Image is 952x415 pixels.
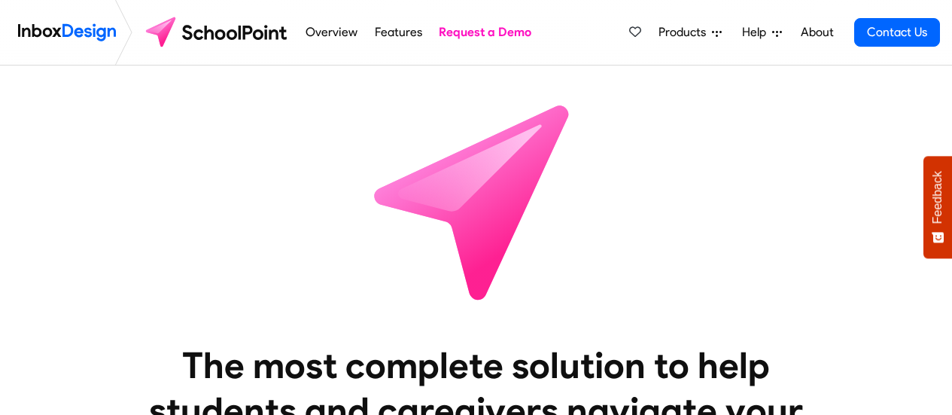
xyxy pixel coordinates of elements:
[796,17,838,47] a: About
[923,156,952,258] button: Feedback - Show survey
[931,171,944,224] span: Feedback
[658,23,712,41] span: Products
[370,17,426,47] a: Features
[435,17,536,47] a: Request a Demo
[138,14,297,50] img: schoolpoint logo
[302,17,362,47] a: Overview
[854,18,940,47] a: Contact Us
[742,23,772,41] span: Help
[736,17,788,47] a: Help
[341,66,612,337] img: icon_schoolpoint.svg
[652,17,728,47] a: Products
